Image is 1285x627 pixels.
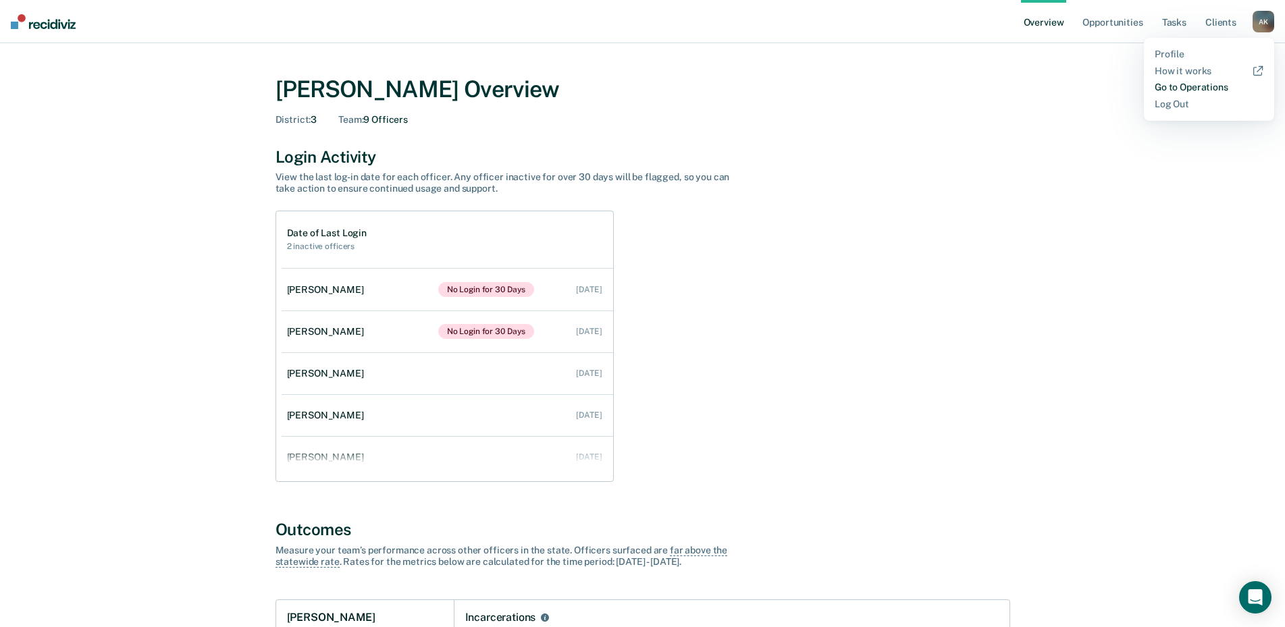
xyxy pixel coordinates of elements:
[576,452,602,462] div: [DATE]
[576,369,602,378] div: [DATE]
[287,452,369,463] div: [PERSON_NAME]
[538,611,552,624] button: Incarcerations
[287,227,367,239] h1: Date of Last Login
[287,242,367,251] h2: 2 inactive officers
[282,396,613,435] a: [PERSON_NAME] [DATE]
[276,545,748,568] div: Measure your team’s performance across other officer s in the state. Officer s surfaced are . Rat...
[276,114,317,126] div: 3
[276,520,1010,539] div: Outcomes
[438,324,535,339] span: No Login for 30 Days
[1155,82,1263,93] a: Go to Operations
[438,282,535,297] span: No Login for 30 Days
[287,326,369,337] div: [PERSON_NAME]
[287,410,369,421] div: [PERSON_NAME]
[282,269,613,310] a: [PERSON_NAME]No Login for 30 Days [DATE]
[338,114,363,125] span: Team :
[276,171,748,194] div: View the last log-in date for each officer. Any officer inactive for over 30 days will be flagged...
[282,354,613,393] a: [PERSON_NAME] [DATE]
[287,368,369,379] div: [PERSON_NAME]
[287,611,375,624] h1: [PERSON_NAME]
[276,545,728,568] span: far above the statewide rate
[287,284,369,296] div: [PERSON_NAME]
[276,147,1010,167] div: Login Activity
[276,76,1010,103] div: [PERSON_NAME] Overview
[11,14,76,29] img: Recidiviz
[1155,49,1263,60] a: Profile
[338,114,408,126] div: 9 Officers
[282,310,613,352] a: [PERSON_NAME]No Login for 30 Days [DATE]
[1239,581,1271,614] div: Open Intercom Messenger
[1253,11,1274,32] div: A K
[576,410,602,420] div: [DATE]
[1253,11,1274,32] button: AK
[576,285,602,294] div: [DATE]
[282,438,613,476] a: [PERSON_NAME] [DATE]
[465,611,536,624] div: Incarcerations
[1155,65,1263,77] a: How it works
[276,114,311,125] span: District :
[1155,99,1263,110] a: Log Out
[576,327,602,336] div: [DATE]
